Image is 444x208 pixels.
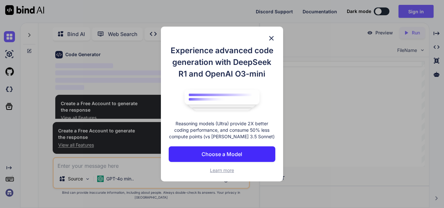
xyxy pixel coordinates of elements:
[169,120,275,140] p: Reasoning models (Ultra) provide 2X better coding performance, and consume 50% less compute point...
[169,45,275,80] h1: Experience advanced code generation with DeepSeek R1 and OpenAI O3-mini
[210,167,234,173] span: Learn more
[202,150,242,158] p: Choose a Model
[169,146,275,162] button: Choose a Model
[268,34,275,42] img: close
[180,86,264,114] img: bind logo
